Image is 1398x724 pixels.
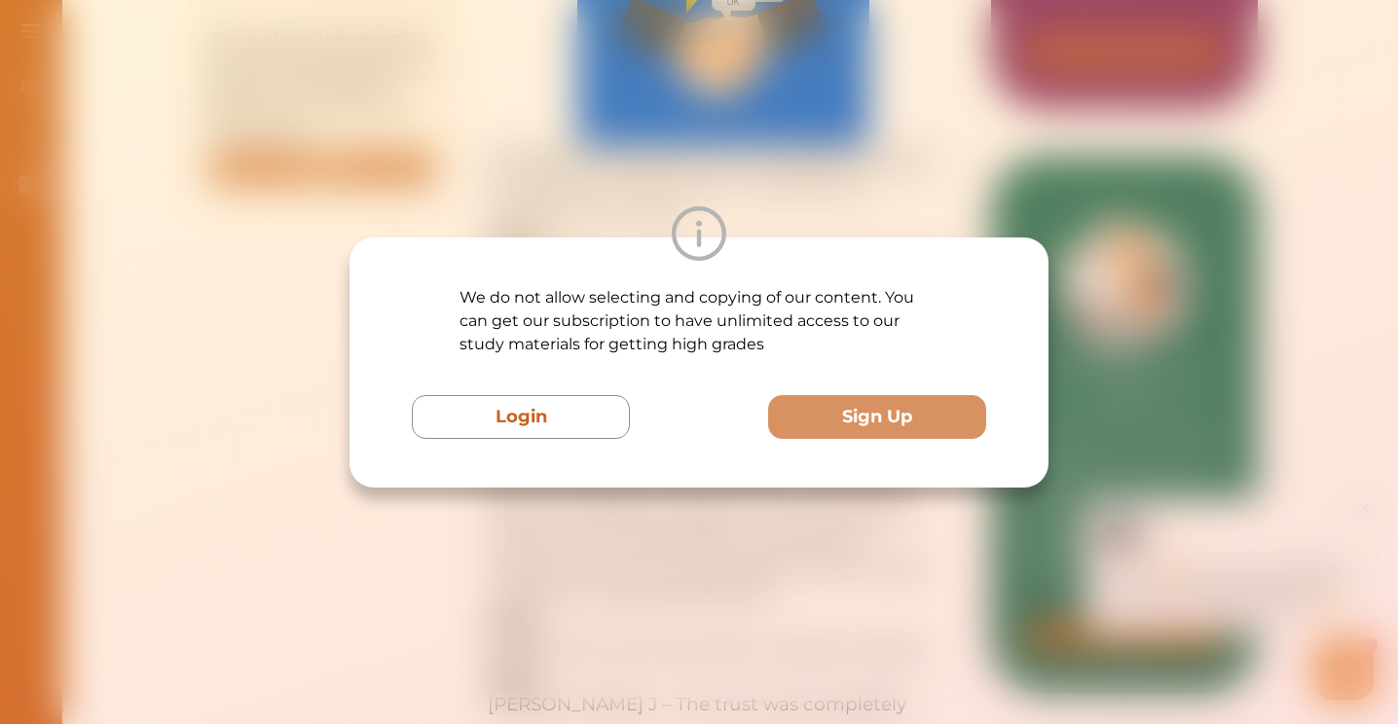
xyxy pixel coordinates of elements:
img: Nini [170,19,207,56]
i: 1 [431,144,447,160]
div: Nini [219,32,241,52]
span: 🌟 [388,104,406,124]
button: Login [412,395,630,439]
button: Sign Up [768,395,986,439]
p: We do not allow selecting and copying of our content. You can get our subscription to have unlimi... [460,286,938,356]
span: 👋 [233,66,250,86]
p: Hey there If you have any questions, I'm here to help! Just text back 'Hi' and choose from the fo... [170,66,428,124]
